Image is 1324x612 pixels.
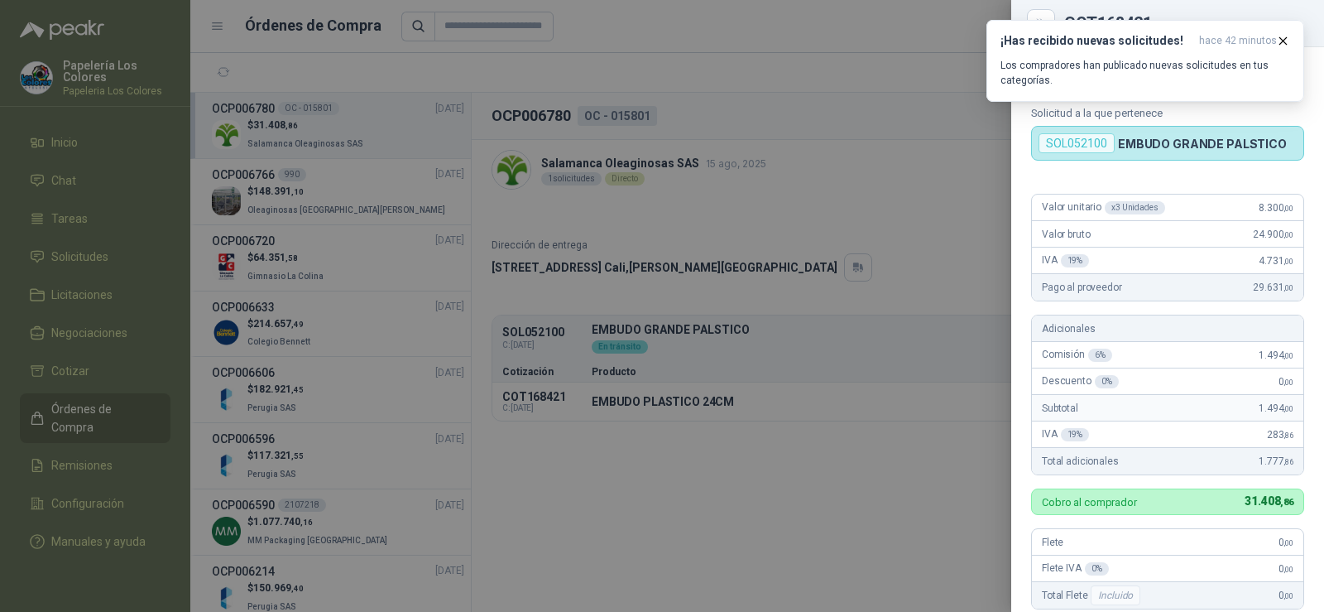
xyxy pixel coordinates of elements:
[1000,34,1192,48] h3: ¡Has recibido nuevas solicitudes!
[1039,133,1115,153] div: SOL052100
[1283,257,1293,266] span: ,00
[1283,378,1293,387] span: ,00
[1259,402,1293,414] span: 1.494
[1199,34,1277,48] span: hace 42 minutos
[1032,316,1303,342] div: Adicionales
[1042,428,1089,441] span: IVA
[986,20,1304,102] button: ¡Has recibido nuevas solicitudes!hace 42 minutos Los compradores han publicado nuevas solicitudes...
[1061,428,1090,441] div: 19 %
[1091,585,1140,605] div: Incluido
[1259,349,1293,361] span: 1.494
[1278,590,1293,601] span: 0
[1283,565,1293,574] span: ,00
[1278,563,1293,575] span: 0
[1042,562,1109,576] span: Flete IVA
[1042,254,1089,267] span: IVA
[1118,137,1287,151] p: EMBUDO GRANDE PALSTICO
[1283,457,1293,466] span: ,86
[1253,282,1293,293] span: 29.631
[1042,497,1137,508] p: Cobro al comprador
[1245,494,1293,508] span: 31.408
[1259,455,1293,467] span: 1.777
[1095,375,1119,388] div: 0 %
[1031,13,1051,33] button: Close
[1042,402,1078,414] span: Subtotal
[1283,431,1293,440] span: ,86
[1085,562,1109,576] div: 0 %
[1278,376,1293,388] span: 0
[1283,230,1293,239] span: ,00
[1042,229,1090,240] span: Valor bruto
[1042,375,1119,388] span: Descuento
[1042,537,1063,548] span: Flete
[1064,15,1304,31] div: COT168421
[1061,254,1090,267] div: 19 %
[1105,201,1165,214] div: x 3 Unidades
[1259,255,1293,267] span: 4.731
[1000,58,1290,88] p: Los compradores han publicado nuevas solicitudes en tus categorías.
[1032,448,1303,475] div: Total adicionales
[1283,538,1293,547] span: ,00
[1283,204,1293,213] span: ,00
[1283,283,1293,292] span: ,00
[1253,229,1293,240] span: 24.900
[1283,351,1293,360] span: ,00
[1088,349,1112,362] div: 6 %
[1283,591,1293,600] span: ,00
[1278,537,1293,548] span: 0
[1042,349,1112,362] span: Comisión
[1042,201,1165,214] span: Valor unitario
[1259,202,1293,214] span: 8.300
[1042,585,1144,605] span: Total Flete
[1280,497,1293,508] span: ,86
[1267,429,1293,441] span: 283
[1283,404,1293,413] span: ,00
[1042,282,1122,293] span: Pago al proveedor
